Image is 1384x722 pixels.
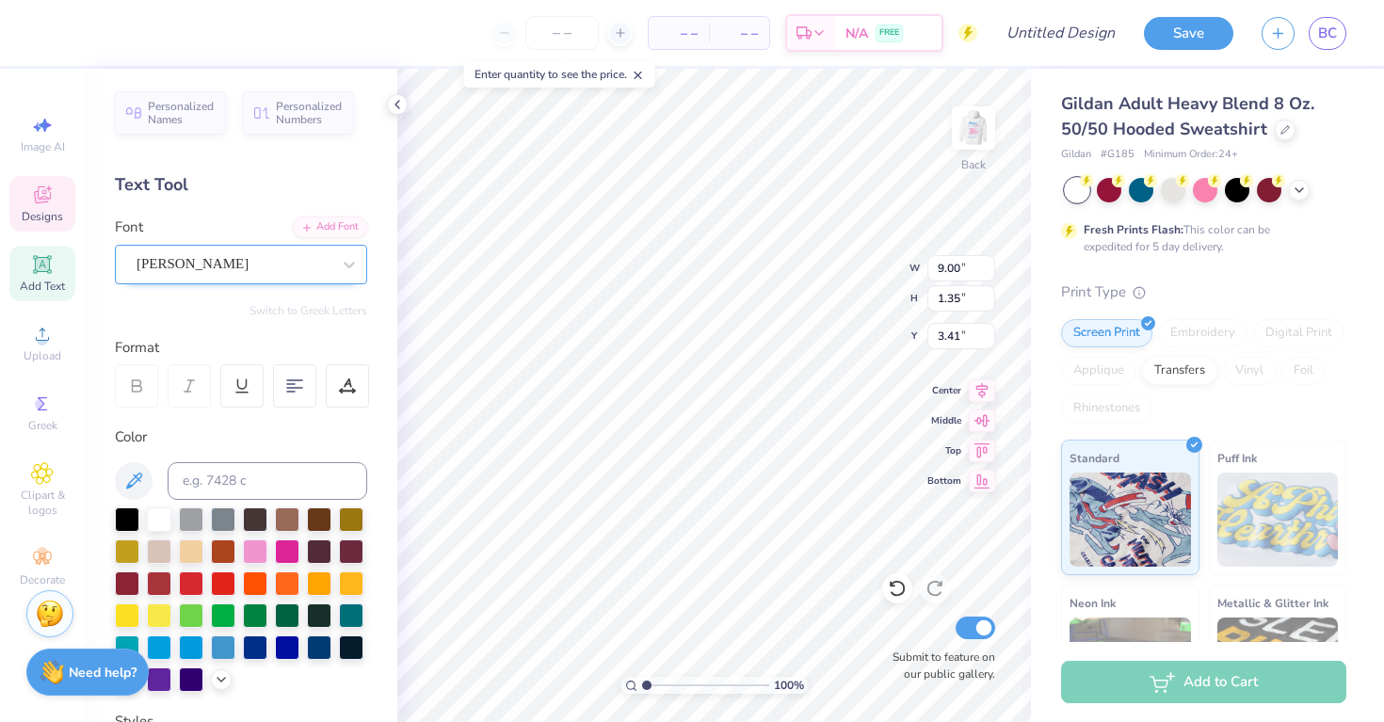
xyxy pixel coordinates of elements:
[1217,593,1328,613] span: Metallic & Glitter Ink
[115,426,367,448] div: Color
[9,488,75,518] span: Clipart & logos
[69,664,137,682] strong: Need help?
[927,414,961,427] span: Middle
[1309,17,1346,50] a: BC
[1281,357,1326,385] div: Foil
[882,649,995,682] label: Submit to feature on our public gallery.
[927,444,961,457] span: Top
[1070,593,1116,613] span: Neon Ink
[148,100,215,126] span: Personalized Names
[927,384,961,397] span: Center
[1070,618,1191,712] img: Neon Ink
[168,462,367,500] input: e.g. 7428 c
[774,677,804,694] span: 100 %
[1061,281,1346,303] div: Print Type
[276,100,343,126] span: Personalized Numbers
[1144,17,1233,50] button: Save
[991,14,1130,52] input: Untitled Design
[115,337,369,359] div: Format
[115,172,367,198] div: Text Tool
[28,418,57,433] span: Greek
[955,109,992,147] img: Back
[1144,147,1238,163] span: Minimum Order: 24 +
[1223,357,1276,385] div: Vinyl
[115,217,143,238] label: Font
[1217,448,1257,468] span: Puff Ink
[1318,23,1337,44] span: BC
[1061,357,1136,385] div: Applique
[525,16,599,50] input: – –
[1084,222,1183,237] strong: Fresh Prints Flash:
[1084,221,1315,255] div: This color can be expedited for 5 day delivery.
[1070,473,1191,567] img: Standard
[464,61,655,88] div: Enter quantity to see the price.
[1158,319,1247,347] div: Embroidery
[1101,147,1135,163] span: # G185
[660,24,698,43] span: – –
[249,303,367,318] button: Switch to Greek Letters
[927,474,961,488] span: Bottom
[20,279,65,294] span: Add Text
[22,209,63,224] span: Designs
[1061,147,1091,163] span: Gildan
[20,572,65,587] span: Decorate
[24,348,61,363] span: Upload
[1217,473,1339,567] img: Puff Ink
[961,156,986,173] div: Back
[1217,618,1339,712] img: Metallic & Glitter Ink
[1253,319,1344,347] div: Digital Print
[720,24,758,43] span: – –
[21,139,65,154] span: Image AI
[1061,394,1152,423] div: Rhinestones
[879,26,899,40] span: FREE
[1142,357,1217,385] div: Transfers
[1061,92,1314,140] span: Gildan Adult Heavy Blend 8 Oz. 50/50 Hooded Sweatshirt
[845,24,868,43] span: N/A
[1061,319,1152,347] div: Screen Print
[1070,448,1119,468] span: Standard
[293,217,367,238] div: Add Font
